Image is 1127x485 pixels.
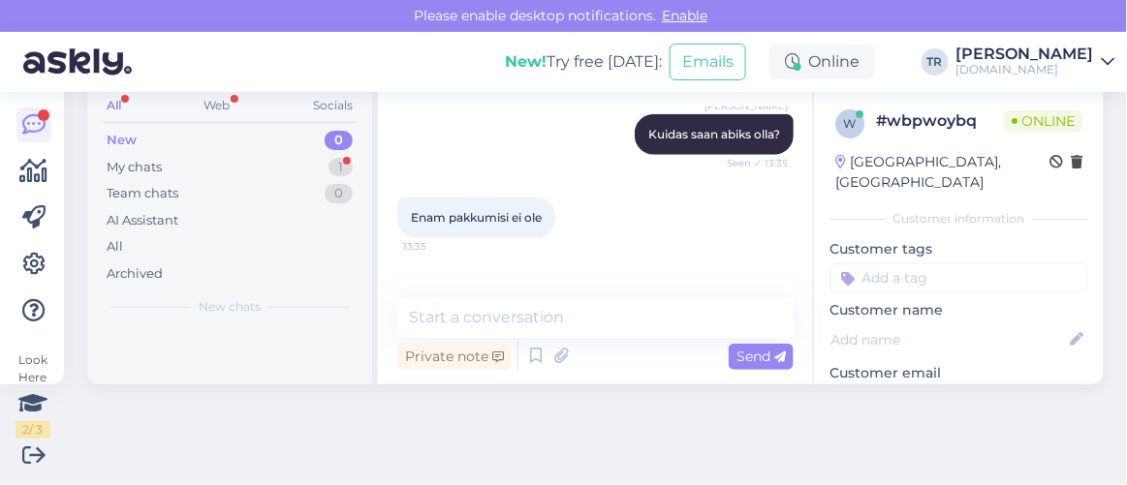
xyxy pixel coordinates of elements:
div: My chats [107,158,162,177]
input: Add a tag [830,263,1088,292]
span: Seen ✓ 13:35 [715,156,788,170]
div: [GEOGRAPHIC_DATA], [GEOGRAPHIC_DATA] [835,152,1049,193]
a: [PERSON_NAME][DOMAIN_NAME] [956,46,1115,77]
div: [PERSON_NAME] [956,46,1094,62]
div: TR [922,48,949,76]
div: AI Assistant [107,211,178,230]
div: 2 / 3 [16,421,50,439]
div: New [107,131,137,150]
p: Customer name [830,300,1088,320]
button: Emails [670,44,746,80]
div: Try free [DATE]: [505,50,662,74]
div: All [103,93,125,118]
span: New chats [199,298,261,316]
span: Enam pakkumisi ei ole [411,210,542,225]
div: Look Here [16,351,50,439]
input: Add name [830,329,1066,350]
div: Socials [309,93,357,118]
span: w [844,116,857,131]
div: Request email [830,383,942,409]
div: Online [769,45,875,79]
div: # wbpwoybq [876,109,1004,133]
div: All [107,237,123,257]
b: New! [505,52,547,71]
div: Team chats [107,184,178,203]
p: Customer email [830,363,1088,383]
p: Customer tags [830,239,1088,259]
div: Web [201,93,235,118]
span: 13:35 [403,239,476,254]
div: Archived [107,264,163,284]
div: 0 [325,131,353,150]
div: Private note [397,344,512,370]
div: 1 [329,158,353,177]
div: 0 [325,184,353,203]
span: Enable [656,7,713,24]
span: Online [1004,110,1082,132]
div: [DOMAIN_NAME] [956,62,1094,77]
span: Kuidas saan abiks olla? [648,127,780,141]
span: Send [736,348,786,365]
div: Customer information [830,210,1088,227]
